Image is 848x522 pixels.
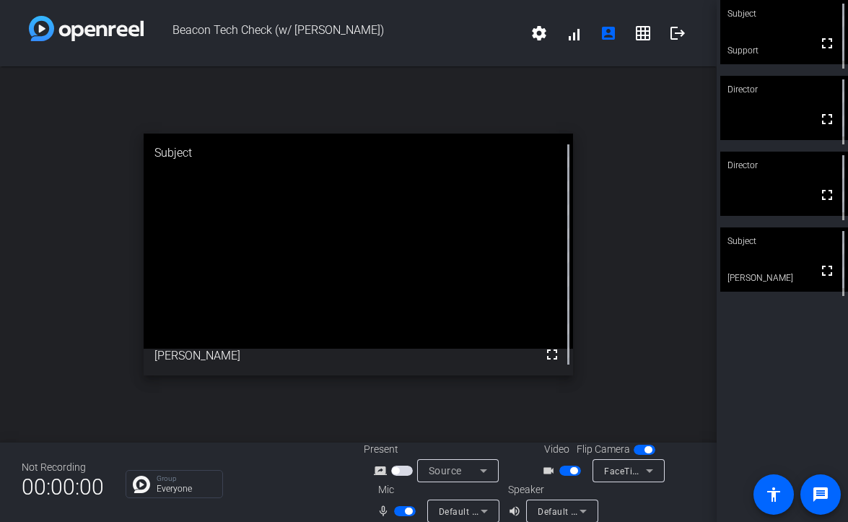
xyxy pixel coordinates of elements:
mat-icon: settings [530,25,548,42]
span: Flip Camera [577,442,630,457]
div: Present [364,442,508,457]
mat-icon: mic_none [377,503,394,520]
div: Director [720,76,848,103]
button: signal_cellular_alt [556,16,591,51]
mat-icon: accessibility [765,486,782,503]
div: Director [720,152,848,179]
div: Subject [144,134,574,173]
mat-icon: logout [669,25,686,42]
mat-icon: fullscreen [818,110,836,128]
span: Beacon Tech Check (w/ [PERSON_NAME]) [144,16,522,51]
div: Subject [720,227,848,255]
p: Everyone [157,484,215,493]
img: white-gradient.svg [29,16,144,41]
mat-icon: screen_share_outline [374,462,391,479]
mat-icon: fullscreen [818,186,836,204]
mat-icon: fullscreen [543,346,561,363]
div: Not Recording [22,460,104,475]
mat-icon: volume_up [508,503,525,520]
mat-icon: fullscreen [818,35,836,52]
mat-icon: account_box [600,25,617,42]
mat-icon: grid_on [634,25,652,42]
span: Default - External Headphones (Built-in) [538,505,705,517]
span: FaceTime HD Camera (1C1C:B782) [604,465,753,477]
span: Source [429,465,462,477]
p: Group [157,475,215,482]
div: Speaker [508,482,595,497]
span: Default - External Microphone (Built-in) [439,505,603,517]
mat-icon: fullscreen [818,262,836,279]
img: Chat Icon [133,476,150,493]
mat-icon: message [812,486,829,503]
div: Mic [364,482,508,497]
span: Video [544,442,569,457]
mat-icon: videocam_outline [542,462,559,479]
span: 00:00:00 [22,469,104,505]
